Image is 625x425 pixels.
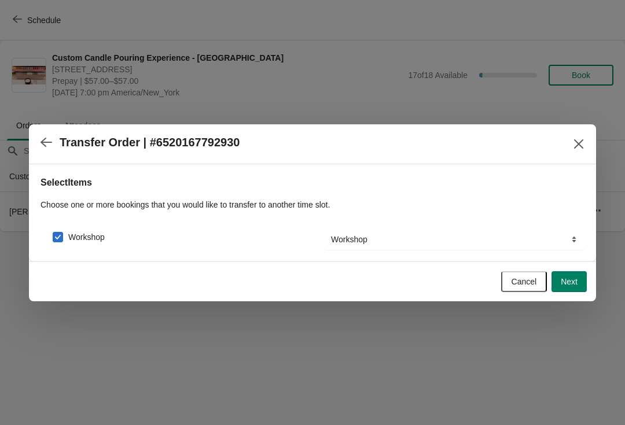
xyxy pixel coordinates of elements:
[501,271,547,292] button: Cancel
[41,176,584,190] h2: Select Items
[60,136,240,149] h2: Transfer Order | #6520167792930
[512,277,537,286] span: Cancel
[568,134,589,154] button: Close
[561,277,578,286] span: Next
[41,199,584,210] p: Choose one or more bookings that you would like to transfer to another time slot.
[68,231,105,243] span: Workshop
[552,271,587,292] button: Next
